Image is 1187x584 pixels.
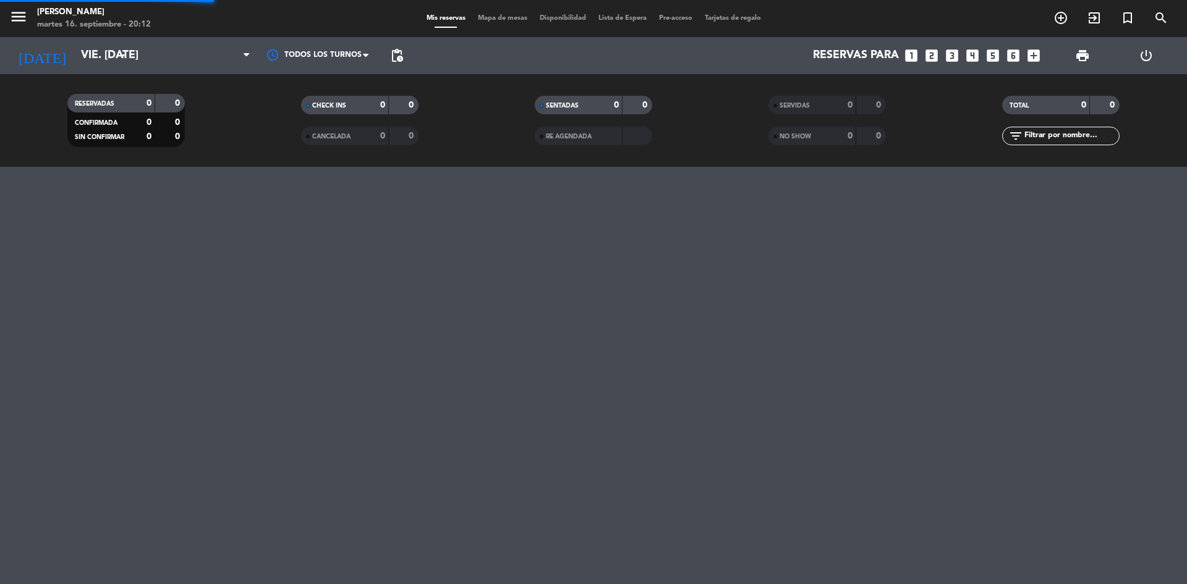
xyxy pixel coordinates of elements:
[147,132,151,141] strong: 0
[1010,103,1029,109] span: TOTAL
[1008,129,1023,143] i: filter_list
[1023,129,1119,143] input: Filtrar por nombre...
[944,48,960,64] i: looks_3
[653,15,699,22] span: Pre-acceso
[534,15,592,22] span: Disponibilidad
[1154,11,1168,25] i: search
[147,99,151,108] strong: 0
[1075,48,1090,63] span: print
[420,15,472,22] span: Mis reservas
[848,132,853,140] strong: 0
[380,132,385,140] strong: 0
[380,101,385,109] strong: 0
[699,15,767,22] span: Tarjetas de regalo
[312,133,351,140] span: CANCELADA
[389,48,404,63] span: pending_actions
[848,101,853,109] strong: 0
[876,132,883,140] strong: 0
[1053,11,1068,25] i: add_circle_outline
[409,101,416,109] strong: 0
[546,133,592,140] span: RE AGENDADA
[312,103,346,109] span: CHECK INS
[409,132,416,140] strong: 0
[1026,48,1042,64] i: add_box
[592,15,653,22] span: Lista de Espera
[780,103,810,109] span: SERVIDAS
[924,48,940,64] i: looks_two
[780,133,811,140] span: NO SHOW
[985,48,1001,64] i: looks_5
[813,49,899,62] span: Reservas para
[175,132,182,141] strong: 0
[614,101,619,109] strong: 0
[175,99,182,108] strong: 0
[1114,37,1178,74] div: LOG OUT
[1120,11,1135,25] i: turned_in_not
[1110,101,1117,109] strong: 0
[472,15,534,22] span: Mapa de mesas
[876,101,883,109] strong: 0
[37,6,151,19] div: [PERSON_NAME]
[1139,48,1154,63] i: power_settings_new
[9,42,75,69] i: [DATE]
[75,101,114,107] span: RESERVADAS
[175,118,182,127] strong: 0
[75,120,117,126] span: CONFIRMADA
[37,19,151,31] div: martes 16. septiembre - 20:12
[147,118,151,127] strong: 0
[546,103,579,109] span: SENTADAS
[642,101,650,109] strong: 0
[9,7,28,30] button: menu
[9,7,28,26] i: menu
[903,48,919,64] i: looks_one
[115,48,130,63] i: arrow_drop_down
[75,134,124,140] span: SIN CONFIRMAR
[1087,11,1102,25] i: exit_to_app
[1081,101,1086,109] strong: 0
[1005,48,1021,64] i: looks_6
[964,48,981,64] i: looks_4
